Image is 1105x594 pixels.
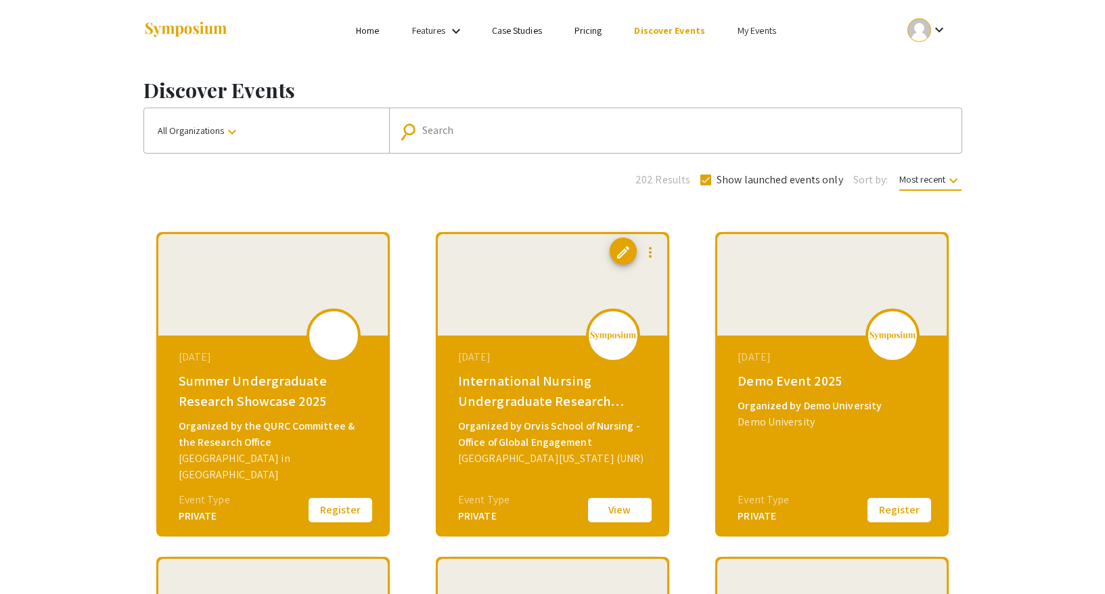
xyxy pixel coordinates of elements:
[224,124,240,140] mat-icon: keyboard_arrow_down
[179,371,371,411] div: Summer Undergraduate Research Showcase 2025
[738,371,930,391] div: Demo Event 2025
[412,24,446,37] a: Features
[738,414,930,430] div: Demo University
[144,108,389,153] button: All Organizations
[738,398,930,414] div: Organized by Demo University
[586,496,654,524] button: View
[179,418,371,451] div: Organized by the QURC Committee & the Research Office
[179,508,230,524] div: PRIVATE
[402,120,422,143] mat-icon: Search
[458,508,510,524] div: PRIVATE
[738,349,930,365] div: [DATE]
[738,24,776,37] a: My Events
[931,22,947,38] mat-icon: Expand account dropdown
[356,24,379,37] a: Home
[853,172,888,188] span: Sort by:
[179,492,230,508] div: Event Type
[458,492,510,508] div: Event Type
[143,78,962,102] h1: Discover Events
[458,349,650,365] div: [DATE]
[642,244,658,260] mat-icon: more_vert
[143,21,228,39] img: Symposium by ForagerOne
[865,496,933,524] button: Register
[610,237,637,265] button: edit
[179,349,371,365] div: [DATE]
[635,172,690,188] span: 202 Results
[899,173,962,191] span: Most recent
[945,173,962,189] mat-icon: keyboard_arrow_down
[492,24,542,37] a: Case Studies
[869,331,916,340] img: logo_v2.png
[738,508,789,524] div: PRIVATE
[458,451,650,467] div: [GEOGRAPHIC_DATA][US_STATE] (UNR)
[738,492,789,508] div: Event Type
[448,23,464,39] mat-icon: Expand Features list
[179,451,371,483] div: [GEOGRAPHIC_DATA] in [GEOGRAPHIC_DATA]
[888,167,972,191] button: Most recent
[458,418,650,451] div: Organized by Orvis School of Nursing - Office of Global Engagement
[158,124,240,137] span: All Organizations
[307,496,374,524] button: Register
[615,244,631,260] span: edit
[458,371,650,411] div: International Nursing Undergraduate Research Symposium (INURS)
[634,24,705,37] a: Discover Events
[717,172,843,188] span: Show launched events only
[589,331,637,340] img: logo_v2.png
[893,15,962,45] button: Expand account dropdown
[574,24,602,37] a: Pricing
